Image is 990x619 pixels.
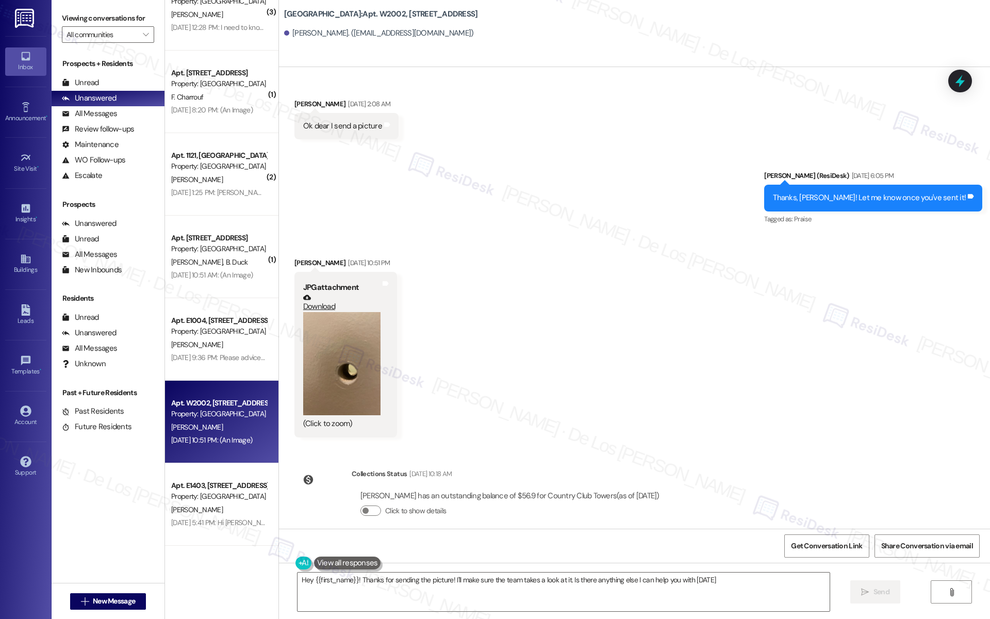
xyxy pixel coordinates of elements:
div: Unread [62,234,99,245]
a: Buildings [5,250,46,278]
div: [PERSON_NAME] has an outstanding balance of $56.9 for Country Club Towers (as of [DATE]) [360,491,659,501]
div: Property: [GEOGRAPHIC_DATA] [171,78,267,89]
span: • [40,366,41,373]
div: New Inbounds [62,265,122,275]
a: Download [303,294,381,312]
label: Click to show details [385,506,446,516]
label: Viewing conversations for [62,10,154,26]
a: Templates • [5,352,46,380]
button: Share Conversation via email [874,534,980,558]
div: [DATE] 10:51 AM: (An Image) [171,270,253,280]
span: [PERSON_NAME] [171,340,223,349]
div: Apt. W2002, [STREET_ADDRESS] [171,398,267,409]
i:  [948,588,955,596]
textarea: Hey {{first_name}}! Thanks for sending the picture! I'll make sure the team takes a look at it. I... [298,573,830,611]
div: WO Follow-ups [62,155,125,166]
img: ResiDesk Logo [15,9,36,28]
b: [GEOGRAPHIC_DATA]: Apt. W2002, [STREET_ADDRESS] [284,9,478,20]
div: [PERSON_NAME]. ([EMAIL_ADDRESS][DOMAIN_NAME]) [284,28,474,39]
div: All Messages [62,249,117,260]
div: Property: [GEOGRAPHIC_DATA] [171,326,267,337]
div: Property: [GEOGRAPHIC_DATA] [171,491,267,502]
div: Unread [62,312,99,323]
div: Collections Status [352,468,407,479]
div: Unanswered [62,218,117,229]
div: [DATE] 1:25 PM: [PERSON_NAME] [171,188,269,197]
div: [PERSON_NAME] (ResiDesk) [764,170,982,185]
div: Review follow-ups [62,124,134,135]
div: Past + Future Residents [52,387,164,398]
div: [DATE] 8:20 PM: (An Image) [171,105,253,115]
div: Ok dear I send a picture [303,121,382,132]
div: Apt. E1403, [STREET_ADDRESS] [171,480,267,491]
div: Property: [GEOGRAPHIC_DATA] [171,161,267,172]
i:  [143,30,148,39]
b: JPG attachment [303,282,359,292]
div: Apt. [STREET_ADDRESS] [171,68,267,78]
div: (Click to zoom) [303,418,381,429]
a: Support [5,453,46,481]
span: B. Duck [225,257,247,267]
div: Apt. 1121, [GEOGRAPHIC_DATA] [171,150,267,161]
div: Unread [62,77,99,88]
div: Unknown [62,359,106,369]
a: Inbox [5,47,46,75]
div: [DATE] 9:36 PM: Please advice the finance department [171,353,334,362]
span: • [46,113,47,120]
div: Property: [GEOGRAPHIC_DATA] [171,409,267,419]
input: All communities [67,26,138,43]
a: Site Visit • [5,149,46,177]
span: [PERSON_NAME] [171,505,223,514]
div: Past Residents [62,406,124,417]
span: F. Charrouf [171,92,203,102]
div: All Messages [62,108,117,119]
span: [PERSON_NAME] [171,257,226,267]
span: Share Conversation via email [881,541,973,551]
span: Praise [794,215,811,223]
div: Property: [GEOGRAPHIC_DATA] [171,243,267,254]
button: Send [850,580,900,604]
span: [PERSON_NAME] [171,175,223,184]
div: Unanswered [62,93,117,104]
span: • [36,214,37,221]
div: [DATE] 10:51 PM: (An Image) [171,435,252,445]
div: [DATE] 5:41 PM: Hi [PERSON_NAME], have you heard anything about this? [171,518,389,527]
div: Tagged as: [764,211,982,226]
a: Leads [5,301,46,329]
div: [DATE] 12:28 PM: I need to know ow how do we get our keys to our apartment [171,23,401,32]
div: All Messages [62,343,117,354]
button: Zoom image [303,312,381,415]
div: Apt. E1004, [STREET_ADDRESS] [171,315,267,326]
div: Prospects [52,199,164,210]
i:  [81,597,89,606]
div: Thanks, [PERSON_NAME]! Let me know once you've sent it! [773,192,966,203]
a: Account [5,402,46,430]
span: • [37,164,39,171]
div: [DATE] 10:51 PM [345,257,390,268]
span: [PERSON_NAME] [171,10,223,19]
div: [PERSON_NAME] [294,99,399,113]
div: Unanswered [62,328,117,338]
button: Get Conversation Link [784,534,869,558]
div: [DATE] 2:08 AM [345,99,390,109]
div: [DATE] 6:05 PM [849,170,894,181]
div: [PERSON_NAME] [294,257,397,272]
a: Insights • [5,200,46,227]
span: Get Conversation Link [791,541,862,551]
div: Apt. [STREET_ADDRESS] [171,233,267,243]
i:  [861,588,869,596]
div: [DATE] 10:18 AM [407,468,452,479]
button: New Message [70,593,146,610]
span: New Message [93,596,135,607]
div: Residents [52,293,164,304]
div: Future Residents [62,421,131,432]
div: Prospects + Residents [52,58,164,69]
div: Maintenance [62,139,119,150]
span: [PERSON_NAME] [171,422,223,432]
span: Send [873,587,889,597]
div: Escalate [62,170,102,181]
